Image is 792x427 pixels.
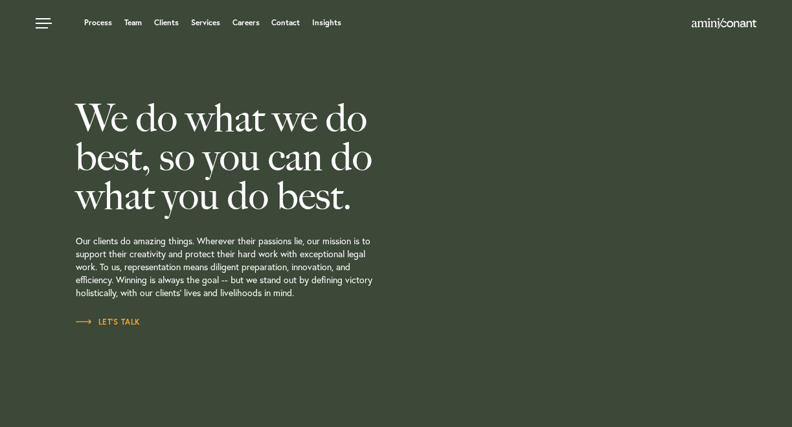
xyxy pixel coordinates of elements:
span: Let’s Talk [76,318,141,326]
a: Team [124,19,142,27]
a: Process [84,19,112,27]
a: Careers [232,19,260,27]
p: Our clients do amazing things. Wherever their passions lie, our mission is to support their creat... [76,215,453,316]
a: Services [191,19,220,27]
img: Amini & Conant [692,18,756,29]
a: Insights [312,19,341,27]
a: Let’s Talk [76,316,141,329]
a: Contact [271,19,300,27]
a: Clients [154,19,179,27]
h2: We do what we do best, so you can do what you do best. [76,98,453,215]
